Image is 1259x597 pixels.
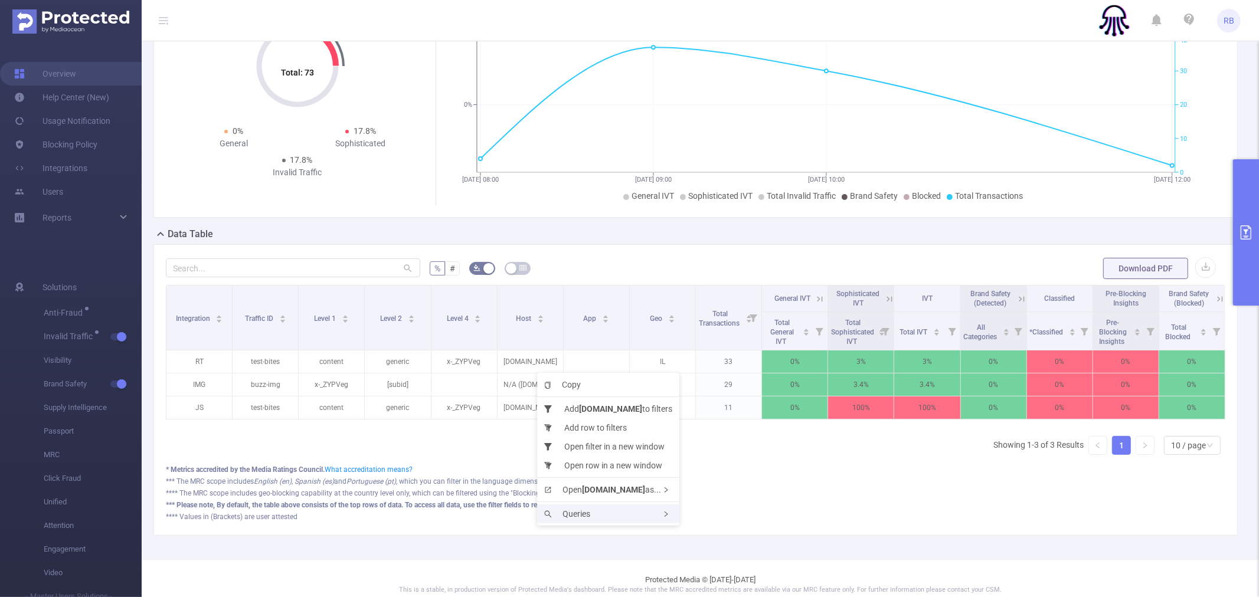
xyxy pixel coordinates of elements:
span: Sophisticated IVT [688,191,753,201]
p: 0% [1159,373,1225,396]
span: Sophisticated IVT [836,290,879,307]
span: Brand Safety (Detected) [970,290,1011,307]
div: Sort [1134,327,1141,334]
div: Sort [215,313,223,320]
span: 17.8% [290,155,313,165]
i: icon: caret-down [668,318,675,322]
span: Geo [650,314,664,323]
p: [DOMAIN_NAME] [498,396,563,419]
i: icon: caret-down [408,318,415,322]
div: Sort [602,313,609,320]
li: Add row to filters [537,418,679,437]
i: icon: table [519,264,527,271]
span: Blocked [912,191,941,201]
span: Solutions [42,275,77,299]
div: Sort [537,313,544,320]
div: Sort [342,313,349,320]
span: Level 4 [447,314,470,323]
span: Click Fraud [44,467,142,490]
i: Portuguese (pt) [346,477,396,486]
span: Total IVT [900,328,929,336]
i: Filter menu [1076,312,1093,350]
p: IL [630,350,695,373]
tspan: Total: 73 [281,68,314,77]
li: Next Page [1136,436,1155,455]
li: Open filter in a new window [537,437,679,456]
span: Pre-Blocking Insights [1099,319,1127,346]
div: Sort [803,327,810,334]
p: [DOMAIN_NAME] [498,350,563,373]
span: General IVT [632,191,674,201]
p: content [299,350,364,373]
i: icon: left [1094,442,1101,449]
div: *** The MRC scope includes and , which you can filter in the language dimension. [166,476,1225,487]
span: Total Invalid Traffic [767,191,836,201]
i: icon: caret-down [475,318,481,322]
p: 0% [1027,373,1093,396]
i: icon: caret-down [342,318,349,322]
span: Host [516,314,533,323]
p: 0% [762,373,828,396]
i: icon: caret-down [279,318,286,322]
span: Invalid Traffic [44,332,97,340]
div: Sophisticated [297,137,424,150]
p: JS [166,396,232,419]
p: generic [365,350,430,373]
div: **** Values in (Brackets) are user attested [166,511,1225,522]
span: IVT [922,294,933,303]
div: Sort [408,313,415,320]
span: Open as... [544,485,661,494]
div: Sort [668,313,675,320]
tspan: [DATE] 09:00 [635,176,672,183]
p: 3.4% [894,373,960,396]
i: icon: right [663,487,669,493]
p: 0% [1093,373,1159,396]
tspan: 40 [1180,37,1187,45]
span: Reports [42,213,71,222]
div: Invalid Traffic [234,166,361,179]
li: Add to filters [537,399,679,418]
span: RB [1224,9,1234,32]
i: Filter menu [745,286,761,350]
div: Sort [1003,327,1010,334]
i: Filter menu [1208,312,1225,350]
p: 100% [894,396,960,419]
i: icon: caret-down [216,318,223,322]
p: 0% [1093,350,1159,373]
i: Filter menu [877,312,894,350]
i: icon: caret-down [1134,331,1140,334]
i: icon: caret-up [1003,327,1010,330]
span: Brand Safety [44,372,142,396]
tspan: 10 [1180,135,1187,143]
p: This is a stable, in production version of Protected Media's dashboard. Please note that the MRC ... [171,585,1229,595]
i: icon: caret-up [408,313,415,317]
p: 29 [696,373,761,396]
p: 33 [696,350,761,373]
p: content [299,396,364,419]
i: icon: right [1142,442,1149,449]
i: icon: caret-down [1070,331,1076,334]
i: icon: caret-down [933,331,940,334]
span: Copy [544,380,581,389]
p: 3% [894,350,960,373]
span: All Categories [964,323,999,341]
span: General IVT [774,294,810,303]
p: IMG [166,373,232,396]
i: English (en), Spanish (es) [254,477,334,486]
li: Showing 1-3 of 3 Results [993,436,1084,455]
input: Search... [166,258,420,277]
i: icon: bg-colors [473,264,480,271]
div: Sort [474,313,481,320]
span: Classified [1044,294,1075,303]
p: 0% [961,396,1026,419]
p: generic [365,396,430,419]
div: Sort [933,327,940,334]
i: Filter menu [1142,312,1159,350]
p: test-bites [233,396,298,419]
span: Attention [44,514,142,537]
i: icon: caret-down [603,318,609,322]
p: 0% [1159,396,1225,419]
i: icon: caret-up [279,313,286,317]
i: icon: caret-up [803,327,810,330]
p: x-_ZYPVeg [431,350,497,373]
